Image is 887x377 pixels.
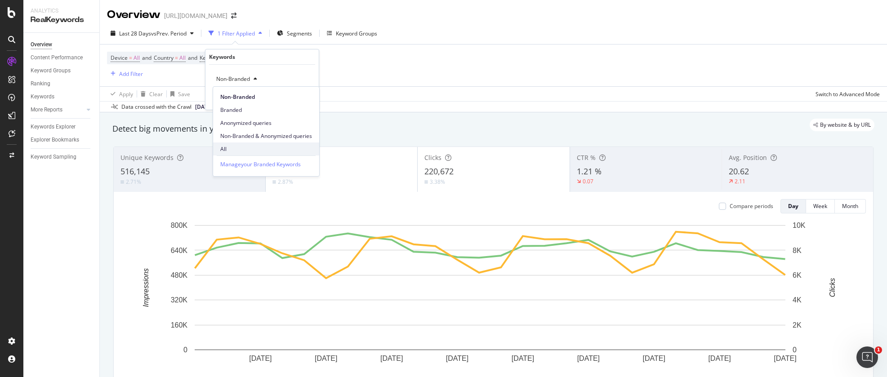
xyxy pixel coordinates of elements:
div: Add Filter [119,70,143,78]
span: = [175,54,178,62]
span: Segments [287,30,312,37]
div: Overview [31,40,52,49]
text: [DATE] [643,355,665,362]
div: RealKeywords [31,15,92,25]
span: 1.21 % [577,166,602,177]
span: Device [111,54,128,62]
span: By website & by URL [820,122,871,128]
text: [DATE] [708,355,731,362]
a: Content Performance [31,53,93,62]
span: Last 28 Days [119,30,151,37]
a: Keyword Groups [31,66,93,75]
text: [DATE] [577,355,600,362]
span: All [220,145,312,153]
button: Cancel [209,93,237,102]
img: Equal [424,181,428,183]
div: Content Performance [31,53,83,62]
text: 800K [171,222,188,229]
button: Non-Branded [213,72,261,86]
div: 0.07 [583,177,593,185]
text: 0 [183,346,187,354]
span: 20.62 [729,166,749,177]
img: Equal [120,181,124,183]
span: 2025 Aug. 1st [195,103,213,111]
button: Add Filter [107,68,143,79]
span: and [142,54,152,62]
div: 1 Filter Applied [218,30,255,37]
div: Week [813,202,827,210]
div: legacy label [810,119,874,131]
text: 160K [171,321,188,329]
text: [DATE] [446,355,468,362]
button: Apply [107,87,133,101]
span: Clicks [424,153,441,162]
div: arrow-right-arrow-left [231,13,236,19]
div: Apply [119,90,133,98]
div: Switch to Advanced Mode [816,90,880,98]
text: [DATE] [774,355,796,362]
div: Month [842,202,858,210]
text: 10K [793,222,806,229]
div: Keywords Explorer [31,122,76,132]
div: Clear [149,90,163,98]
div: Keywords [31,92,54,102]
text: [DATE] [315,355,337,362]
svg: A chart. [121,221,859,377]
div: Keyword Sampling [31,152,76,162]
div: Manage your Branded Keywords [220,160,301,169]
span: Non-Branded [220,93,312,101]
text: Impressions [142,268,150,307]
a: Keywords [31,92,93,102]
text: 8K [793,246,802,254]
div: Keyword Groups [31,66,71,75]
span: Country [154,54,174,62]
text: 640K [171,246,188,254]
span: Anonymized queries [220,119,312,127]
span: Avg. Position [729,153,767,162]
a: Keywords Explorer [31,122,93,132]
iframe: Intercom live chat [856,346,878,368]
span: All [134,52,140,64]
button: Week [806,199,835,213]
button: 1 Filter Applied [205,26,266,40]
text: [DATE] [249,355,272,362]
text: 480K [171,271,188,279]
span: 1 [875,346,882,354]
div: [URL][DOMAIN_NAME] [164,11,227,20]
button: Segments [273,26,316,40]
div: Keyword Groups [336,30,377,37]
span: Branded [220,106,312,114]
div: 2.71% [126,178,141,186]
span: Keywords [200,54,224,62]
img: Equal [272,181,276,183]
div: Explorer Bookmarks [31,135,79,145]
span: = [129,54,132,62]
span: 220,672 [424,166,454,177]
a: Overview [31,40,93,49]
text: 4K [793,296,802,304]
a: Explorer Bookmarks [31,135,93,145]
button: Day [780,199,806,213]
button: Clear [137,87,163,101]
span: and [188,54,197,62]
button: Month [835,199,866,213]
span: All [179,52,186,64]
div: 3.38% [430,178,445,186]
div: Data crossed with the Crawl [121,103,192,111]
div: Keywords [209,53,235,61]
text: 0 [793,346,797,354]
a: More Reports [31,105,84,115]
span: CTR % [577,153,596,162]
div: Ranking [31,79,50,89]
button: Keyword Groups [323,26,381,40]
text: 320K [171,296,188,304]
div: Compare periods [730,202,773,210]
div: 2.11 [735,177,745,185]
div: Analytics [31,7,92,15]
div: 2.87% [278,178,293,186]
span: Non-Branded [213,75,250,83]
text: Clicks [829,278,836,297]
span: Unique Keywords [120,153,174,162]
div: Overview [107,7,160,22]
